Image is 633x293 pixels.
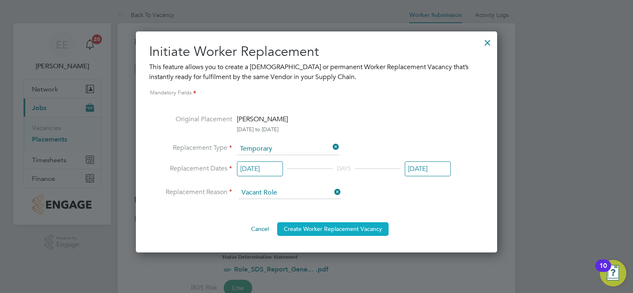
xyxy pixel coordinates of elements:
[600,260,626,286] button: Open Resource Center, 10 new notifications
[149,43,484,60] h2: Initiate Worker Replacement
[149,62,484,82] div: This feature allows you to create a [DEMOGRAPHIC_DATA] or permanent Worker Replacement Vacancy th...
[277,222,389,235] button: Create Worker Replacement Vacancy
[405,161,451,177] input: Select one
[237,161,283,177] input: Select one
[244,222,275,235] button: Cancel
[237,126,278,133] span: [DATE] to [DATE]
[237,115,288,123] span: [PERSON_NAME]
[149,143,232,154] label: Replacement Type
[149,163,232,177] label: Replacement Dates
[333,163,355,173] div: DAYS
[149,188,232,197] label: Replacement Reason
[237,143,339,155] input: Select one
[149,114,232,133] label: Original Placement
[149,89,484,98] div: Mandatory Fields
[239,187,341,199] input: Select one
[599,266,607,276] div: 10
